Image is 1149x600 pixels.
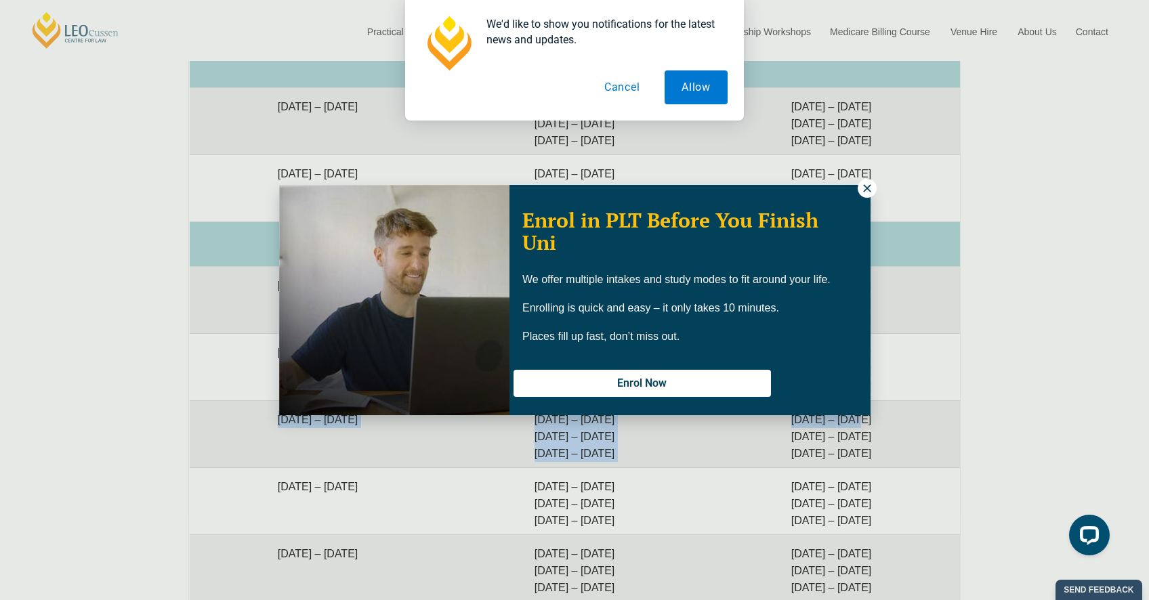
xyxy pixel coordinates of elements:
[665,70,728,104] button: Allow
[587,70,657,104] button: Cancel
[476,16,728,47] div: We'd like to show you notifications for the latest news and updates.
[1058,509,1115,566] iframe: LiveChat chat widget
[522,302,779,314] span: Enrolling is quick and easy – it only takes 10 minutes.
[522,274,831,285] span: We offer multiple intakes and study modes to fit around your life.
[522,330,680,342] span: Places fill up fast, don’t miss out.
[514,370,771,397] button: Enrol Now
[421,16,476,70] img: notification icon
[279,185,509,415] img: Woman in yellow blouse holding folders looking to the right and smiling
[522,207,818,256] span: Enrol in PLT Before You Finish Uni
[858,179,877,198] button: Close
